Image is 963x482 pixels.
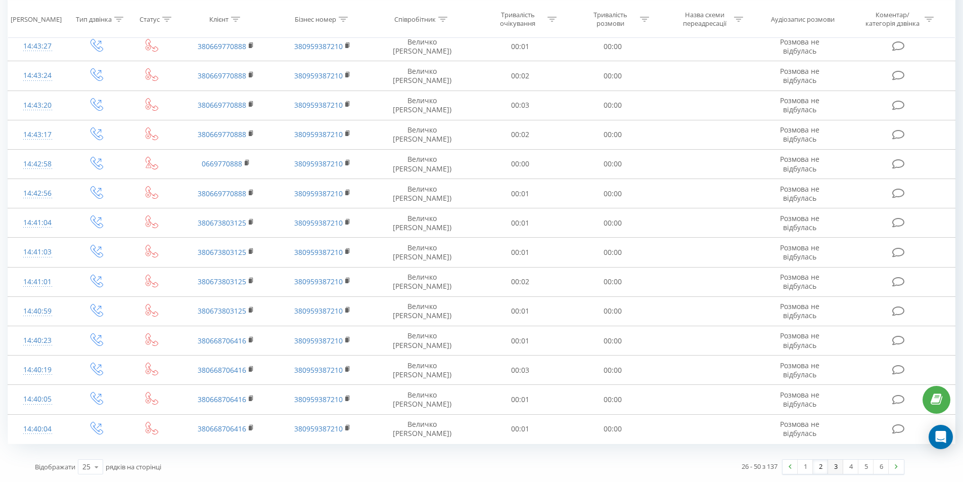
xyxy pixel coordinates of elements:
[474,179,567,208] td: 00:01
[371,414,474,444] td: Величко [PERSON_NAME])
[198,71,246,80] a: 380669770888
[371,208,474,238] td: Величко [PERSON_NAME])
[371,267,474,296] td: Величко [PERSON_NAME])
[771,15,835,23] div: Аудіозапис розмови
[198,100,246,110] a: 380669770888
[567,208,659,238] td: 00:00
[198,395,246,404] a: 380668706416
[742,461,777,471] div: 26 - 50 з 137
[294,159,343,168] a: 380959387210
[474,61,567,91] td: 00:02
[567,149,659,179] td: 00:00
[474,238,567,267] td: 00:01
[874,460,889,474] a: 6
[474,356,567,385] td: 00:03
[474,120,567,149] td: 00:02
[18,389,57,409] div: 14:40:05
[18,419,57,439] div: 14:40:04
[294,100,343,110] a: 380959387210
[198,277,246,286] a: 380673803125
[567,385,659,414] td: 00:00
[780,125,819,144] span: Розмова не відбулась
[474,267,567,296] td: 00:02
[371,91,474,120] td: Величко [PERSON_NAME])
[11,15,62,23] div: [PERSON_NAME]
[371,61,474,91] td: Величко [PERSON_NAME])
[371,326,474,356] td: Величко [PERSON_NAME])
[209,15,228,23] div: Клієнт
[202,159,242,168] a: 0669770888
[294,395,343,404] a: 380959387210
[780,331,819,349] span: Розмова не відбулась
[843,460,858,474] a: 4
[567,356,659,385] td: 00:00
[780,419,819,438] span: Розмова не відбулась
[18,331,57,350] div: 14:40:23
[294,218,343,228] a: 380959387210
[371,296,474,326] td: Величко [PERSON_NAME])
[18,272,57,292] div: 14:41:01
[18,242,57,262] div: 14:41:03
[18,184,57,203] div: 14:42:56
[828,460,843,474] a: 3
[474,326,567,356] td: 00:01
[18,301,57,321] div: 14:40:59
[198,189,246,198] a: 380669770888
[82,462,90,472] div: 25
[474,296,567,326] td: 00:01
[567,267,659,296] td: 00:00
[567,120,659,149] td: 00:00
[198,365,246,375] a: 380668706416
[780,66,819,85] span: Розмова не відбулась
[583,11,637,28] div: Тривалість розмови
[18,154,57,174] div: 14:42:58
[198,424,246,433] a: 380668706416
[677,11,731,28] div: Назва схеми переадресації
[371,32,474,61] td: Величко [PERSON_NAME])
[371,179,474,208] td: Величко [PERSON_NAME])
[294,336,343,345] a: 380959387210
[567,91,659,120] td: 00:00
[18,36,57,56] div: 14:43:27
[294,424,343,433] a: 380959387210
[198,41,246,51] a: 380669770888
[567,32,659,61] td: 00:00
[294,306,343,316] a: 380959387210
[780,184,819,203] span: Розмова не відбулась
[18,125,57,145] div: 14:43:17
[294,189,343,198] a: 380959387210
[474,32,567,61] td: 00:01
[567,179,659,208] td: 00:00
[18,213,57,233] div: 14:41:04
[491,11,545,28] div: Тривалість очікування
[198,247,246,257] a: 380673803125
[567,296,659,326] td: 00:00
[18,66,57,85] div: 14:43:24
[294,71,343,80] a: 380959387210
[474,149,567,179] td: 00:00
[18,360,57,380] div: 14:40:19
[567,326,659,356] td: 00:00
[198,218,246,228] a: 380673803125
[567,414,659,444] td: 00:00
[294,247,343,257] a: 380959387210
[780,390,819,409] span: Розмова не відбулась
[474,208,567,238] td: 00:01
[76,15,112,23] div: Тип дзвінка
[371,149,474,179] td: Величко [PERSON_NAME])
[780,154,819,173] span: Розмова не відбулась
[198,129,246,139] a: 380669770888
[371,356,474,385] td: Величко [PERSON_NAME])
[780,37,819,56] span: Розмова не відбулась
[371,120,474,149] td: Величко [PERSON_NAME])
[813,460,828,474] a: 2
[394,15,436,23] div: Співробітник
[567,61,659,91] td: 00:00
[294,129,343,139] a: 380959387210
[198,306,246,316] a: 380673803125
[780,361,819,379] span: Розмова не відбулась
[294,41,343,51] a: 380959387210
[18,96,57,115] div: 14:43:20
[106,462,161,471] span: рядків на сторінці
[371,385,474,414] td: Величко [PERSON_NAME])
